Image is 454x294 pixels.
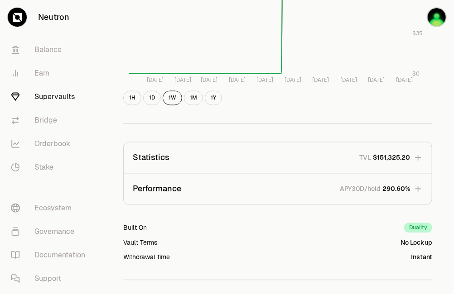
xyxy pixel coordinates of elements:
a: Ecosystem [4,196,98,220]
img: Axelar1 [427,7,447,27]
button: 1H [123,91,141,105]
tspan: [DATE] [257,77,274,84]
a: Documentation [4,243,98,267]
a: Supervaults [4,85,98,109]
a: Stake [4,156,98,179]
span: 290.60% [382,185,410,194]
div: Withdrawal time [123,253,170,262]
div: Instant [411,253,432,262]
tspan: [DATE] [147,77,164,84]
tspan: $35 [413,30,424,38]
p: Statistics [133,152,169,164]
button: 1W [163,91,182,105]
button: 1M [184,91,203,105]
tspan: [DATE] [341,77,357,84]
div: No Lockup [401,238,432,247]
div: Duality [404,223,432,233]
tspan: [DATE] [285,77,302,84]
a: Support [4,267,98,290]
p: APY30D/hold [340,185,381,194]
a: Balance [4,38,98,62]
p: TVL [359,153,371,162]
p: Performance [133,183,181,195]
div: Vault Terms [123,238,157,247]
div: Built On [123,223,147,232]
button: StatisticsTVL$151,325.20 [124,142,432,173]
a: Orderbook [4,132,98,156]
tspan: [DATE] [313,77,329,84]
tspan: $0 [413,71,420,78]
a: Bridge [4,109,98,132]
tspan: [DATE] [229,77,246,84]
tspan: [DATE] [369,77,386,84]
button: 1D [143,91,161,105]
tspan: [DATE] [396,77,413,84]
span: $151,325.20 [373,153,410,162]
tspan: [DATE] [175,77,192,84]
tspan: [DATE] [201,77,218,84]
button: PerformanceAPY30D/hold290.60% [124,174,432,204]
button: 1Y [205,91,222,105]
a: Governance [4,220,98,243]
a: Earn [4,62,98,85]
